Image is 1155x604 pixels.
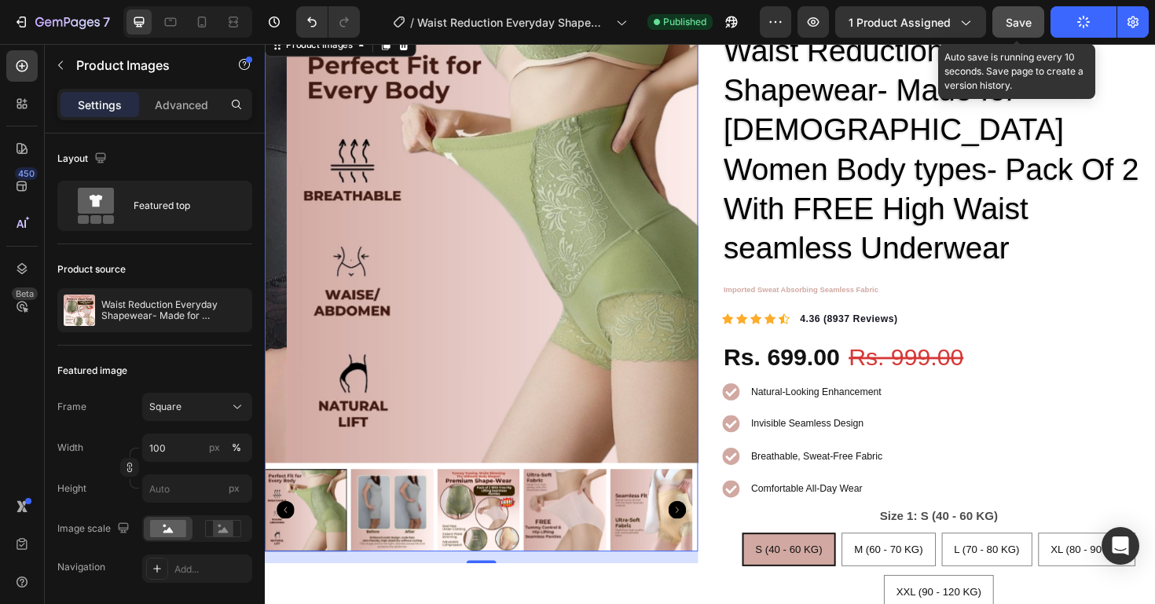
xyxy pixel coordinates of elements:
span: XL (80 - 90 KG) [832,529,909,541]
p: Waist Reduction Everyday Shapewear- Made for [DEMOGRAPHIC_DATA] Women Body types- Pack Of 2 With ... [101,299,246,321]
p: Product Images [76,56,210,75]
span: Breathable, Sweat-Free Fabric [515,430,654,442]
legend: Size 1: S (40 - 60 KG) [649,489,777,511]
div: Add... [174,562,248,577]
button: Save [992,6,1044,38]
span: M (60 - 70 KG) [624,529,697,541]
p: Imported Sweat Absorbing Seamless Fabric [486,254,941,268]
div: Featured top [134,188,229,224]
div: Featured image [57,364,127,378]
input: px% [142,434,252,462]
button: 7 [6,6,117,38]
button: Carousel Next Arrow [427,484,446,503]
span: Published [663,15,706,29]
div: 450 [15,167,38,180]
span: Natural-Looking Enhancement [515,362,653,374]
button: px [227,438,246,457]
span: px [229,482,240,494]
span: S (40 - 60 KG) [519,529,590,541]
div: Navigation [57,560,105,574]
span: 1 product assigned [849,14,951,31]
div: Image scale [57,518,133,540]
div: % [232,441,241,455]
span: Comfortable All-Day Wear [515,465,632,477]
button: % [205,438,224,457]
label: Frame [57,400,86,414]
div: Layout [57,148,110,170]
strong: 4.36 (8937 Reviews) [566,285,670,297]
span: L (70 - 80 KG) [730,529,799,541]
span: XXL (90 - 120 KG) [669,573,759,586]
span: / [410,14,414,31]
p: Settings [78,97,122,113]
div: Product source [57,262,126,276]
img: product feature img [64,295,95,326]
div: Undo/Redo [296,6,360,38]
span: Invisible Seamless Design [515,396,634,408]
span: Waist Reduction Everyday Shapewear [417,14,610,31]
div: px [209,441,220,455]
div: Open Intercom Messenger [1102,527,1139,565]
span: Square [149,400,181,414]
p: Advanced [155,97,208,113]
span: Save [1006,16,1032,29]
iframe: Design area [265,44,1155,604]
div: Beta [12,287,38,300]
button: 1 product assigned [835,6,986,38]
label: Width [57,441,83,455]
label: Height [57,481,86,496]
button: Square [142,393,252,421]
input: px [142,474,252,503]
div: Rs. 999.00 [617,314,742,350]
p: 7 [103,13,110,31]
div: Rs. 699.00 [484,314,610,350]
